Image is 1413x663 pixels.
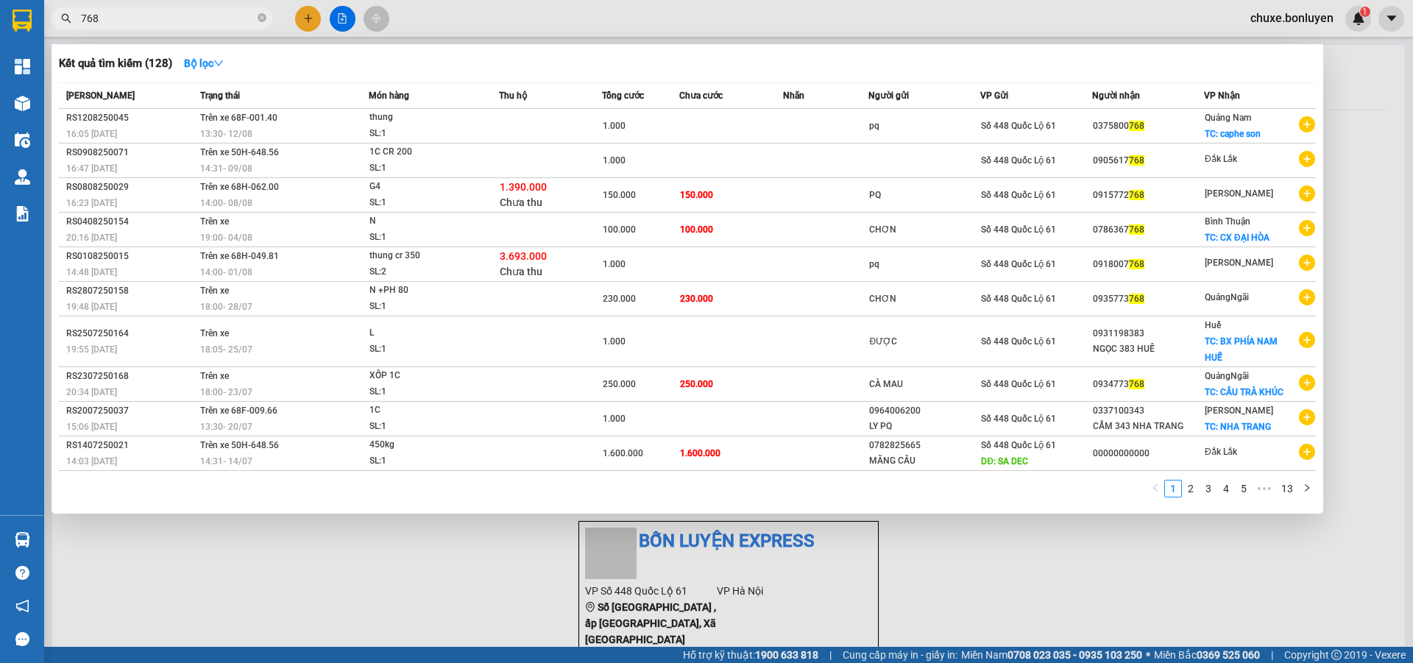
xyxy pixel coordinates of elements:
[499,91,527,101] span: Thu hộ
[500,196,542,208] span: Chưa thu
[184,57,224,69] strong: Bộ lọc
[66,283,196,299] div: RS2807250158
[1205,422,1271,432] span: TC: NHA TRANG
[213,58,224,68] span: down
[1205,387,1283,397] span: TC: CẦU TRÀ KHÚC
[15,599,29,613] span: notification
[200,216,229,227] span: Trên xe
[500,250,547,262] span: 3.693.000
[200,129,252,139] span: 13:30 - 12/08
[369,248,480,264] div: thung cr 350
[15,206,30,221] img: solution-icon
[1299,409,1315,425] span: plus-circle
[258,13,266,22] span: close-circle
[603,448,643,458] span: 1.600.000
[602,91,644,101] span: Tổng cước
[369,384,480,400] div: SL: 1
[66,403,196,419] div: RS2007250037
[369,213,480,230] div: N
[1093,188,1203,203] div: 0915772
[680,224,713,235] span: 100.000
[200,113,277,123] span: Trên xe 68F-001.40
[200,422,252,432] span: 13:30 - 20/07
[1299,289,1315,305] span: plus-circle
[869,257,980,272] div: pq
[1093,446,1203,461] div: 00000000000
[981,190,1056,200] span: Số 448 Quốc Lộ 61
[981,155,1056,166] span: Số 448 Quốc Lộ 61
[15,59,30,74] img: dashboard-icon
[15,532,30,547] img: warehouse-icon
[1129,259,1144,269] span: 768
[66,422,117,432] span: 15:06 [DATE]
[1093,403,1203,419] div: 0337100343
[869,118,980,134] div: pq
[981,336,1056,347] span: Số 448 Quốc Lộ 61
[369,160,480,177] div: SL: 1
[369,126,480,142] div: SL: 1
[869,453,980,469] div: MÃNG CẦU
[500,181,547,193] span: 1.390.000
[66,438,196,453] div: RS1407250021
[1129,379,1144,389] span: 768
[369,110,480,126] div: thung
[1236,481,1252,497] a: 5
[369,437,480,453] div: 450kg
[1093,153,1203,169] div: 0905617
[1205,233,1269,243] span: TC: CX ĐẠI HÒA
[869,403,980,419] div: 0964006200
[1129,224,1144,235] span: 768
[1299,116,1315,132] span: plus-circle
[66,326,196,341] div: RS2507250164
[1093,377,1203,392] div: 0934773
[1093,341,1203,357] div: NGỌC 383 HUẾ
[66,249,196,264] div: RS0108250015
[369,179,480,195] div: G4
[1182,480,1200,497] li: 2
[680,294,713,304] span: 230.000
[869,438,980,453] div: 0782825665
[369,230,480,246] div: SL: 1
[1298,480,1316,497] li: Next Page
[66,145,196,160] div: RS0908250071
[13,10,32,32] img: logo-vxr
[81,10,255,26] input: Tìm tên, số ĐT hoặc mã đơn
[61,13,71,24] span: search
[200,233,252,243] span: 19:00 - 04/08
[200,302,252,312] span: 18:00 - 28/07
[603,224,636,235] span: 100.000
[1299,220,1315,236] span: plus-circle
[1129,155,1144,166] span: 768
[1205,113,1251,123] span: Quảng Nam
[369,368,480,384] div: XỐP 1C
[200,267,252,277] span: 14:00 - 01/08
[369,419,480,435] div: SL: 1
[1276,480,1298,497] li: 13
[603,121,626,131] span: 1.000
[1205,216,1250,227] span: Bình Thuận
[66,214,196,230] div: RS0408250154
[981,121,1056,131] span: Số 448 Quốc Lộ 61
[868,91,909,101] span: Người gửi
[15,96,30,111] img: warehouse-icon
[66,91,135,101] span: [PERSON_NAME]
[869,334,980,350] div: ĐƯỢC
[1147,480,1164,497] button: left
[66,163,117,174] span: 16:47 [DATE]
[1303,483,1311,492] span: right
[200,147,279,157] span: Trên xe 50H-648.56
[66,369,196,384] div: RS2307250168
[200,91,240,101] span: Trạng thái
[1205,292,1249,302] span: QuảngNgãi
[1299,151,1315,167] span: plus-circle
[500,266,542,277] span: Chưa thu
[603,259,626,269] span: 1.000
[200,182,279,192] span: Trên xe 68H-062.00
[200,371,229,381] span: Trên xe
[869,291,980,307] div: CHƠN
[1205,371,1249,381] span: QuảngNgãi
[1147,480,1164,497] li: Previous Page
[1164,480,1182,497] li: 1
[66,198,117,208] span: 16:23 [DATE]
[369,283,480,299] div: N +PH 80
